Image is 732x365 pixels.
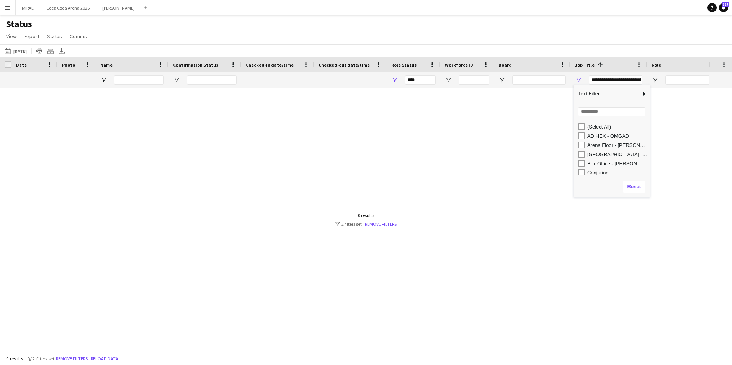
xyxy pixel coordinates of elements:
div: Filter List [574,122,650,297]
button: Open Filter Menu [445,77,452,83]
span: Name [100,62,113,68]
div: ADIHEX - OMGAD [587,133,648,139]
span: Workforce ID [445,62,473,68]
div: Box Office - [PERSON_NAME] [587,161,648,166]
span: Date [16,62,27,68]
button: MIRAL [16,0,40,15]
button: Open Filter Menu [100,77,107,83]
input: Confirmation Status Filter Input [187,75,237,85]
span: 127 [722,2,729,7]
input: Search filter values [578,107,645,116]
input: Column with Header Selection [5,61,11,68]
a: Export [21,31,42,41]
span: 2 filters set [33,356,54,362]
div: Conjuring [587,170,648,176]
app-action-btn: Print [35,46,44,55]
a: View [3,31,20,41]
button: Reload data [89,355,120,363]
span: Job Title [575,62,595,68]
button: Reset [623,181,645,193]
a: Remove filters [365,221,397,227]
span: Board [498,62,512,68]
div: (Select All) [587,124,648,130]
span: Confirmation Status [173,62,218,68]
span: View [6,33,17,40]
div: Arena Floor - [PERSON_NAME] [587,142,648,148]
a: Status [44,31,65,41]
span: Checked-out date/time [319,62,370,68]
span: Comms [70,33,87,40]
div: 2 filters set [335,221,397,227]
span: Checked-in date/time [246,62,294,68]
app-action-btn: Export XLSX [57,46,66,55]
input: Role Filter Input [665,75,719,85]
button: Open Filter Menu [652,77,658,83]
input: Name Filter Input [114,75,164,85]
div: Column Filter [574,85,650,197]
span: Role [652,62,661,68]
div: 0 results [335,212,397,218]
span: Photo [62,62,75,68]
span: Role Status [391,62,417,68]
button: Coca Coca Arena 2025 [40,0,96,15]
button: Open Filter Menu [498,77,505,83]
span: Status [47,33,62,40]
div: [GEOGRAPHIC_DATA] - [PERSON_NAME] [587,152,648,157]
button: Remove filters [54,355,89,363]
a: Comms [67,31,90,41]
input: Board Filter Input [512,75,566,85]
input: Workforce ID Filter Input [459,75,489,85]
span: Export [25,33,39,40]
button: Open Filter Menu [575,77,582,83]
app-action-btn: Crew files as ZIP [46,46,55,55]
span: Text Filter [574,87,641,100]
button: Open Filter Menu [173,77,180,83]
button: [PERSON_NAME] [96,0,141,15]
a: 127 [719,3,728,12]
button: Open Filter Menu [391,77,398,83]
button: [DATE] [3,46,28,55]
